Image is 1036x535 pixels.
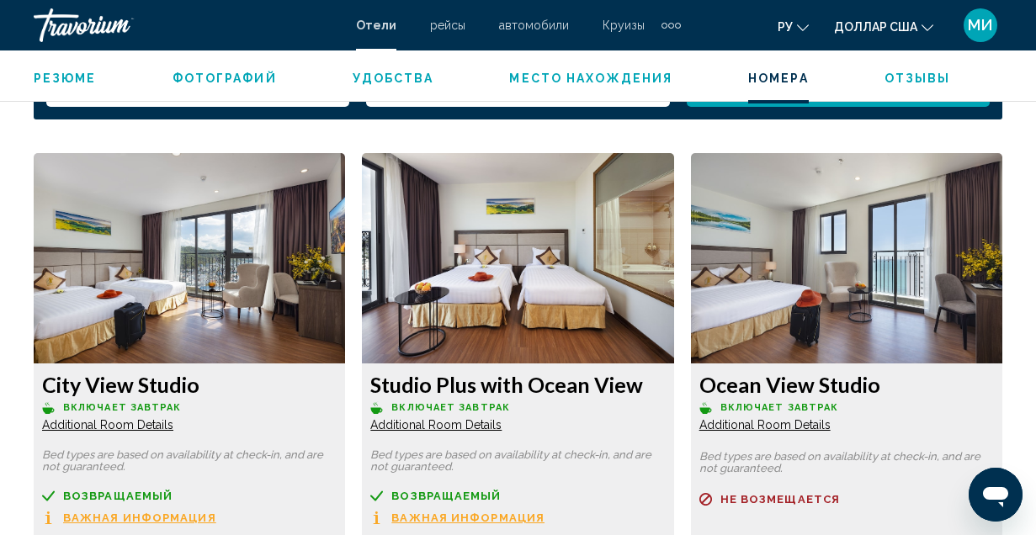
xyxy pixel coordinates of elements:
h3: Studio Plus with Ocean View [370,372,665,397]
a: рейсы [430,19,465,32]
span: Additional Room Details [699,418,831,432]
span: Место нахождения [509,72,672,85]
span: Additional Room Details [42,418,173,432]
span: Включает завтрак [63,402,182,413]
span: Важная информация [63,512,216,523]
img: b13c7912-8bdc-40a5-9957-c06c4343e135.jpeg [691,153,1002,363]
span: Удобства [353,72,434,85]
img: 9910d8b5-00cb-469a-b973-e57193bb62f3.jpeg [362,153,673,363]
button: Важная информация [370,511,545,525]
a: Круизы [603,19,645,32]
a: возвращаемый [42,490,337,502]
span: возвращаемый [63,490,173,501]
button: Удобства [353,71,434,86]
font: ру [778,20,793,34]
a: автомобили [499,19,569,32]
p: Bed types are based on availability at check-in, and are not guaranteed. [370,449,665,473]
span: Additional Room Details [370,418,502,432]
span: Не возмещается [720,494,840,505]
button: Check-in date: Sep 11, 2025 Check-out date: Sep 17, 2025 [46,65,349,107]
button: Дополнительные элементы навигации [661,12,681,39]
span: возвращаемый [391,490,501,501]
span: Важная информация [391,512,545,523]
a: Отели [356,19,396,32]
font: МИ [968,16,993,34]
button: Фотографий [173,71,277,86]
span: Включает завтрак [391,402,510,413]
button: Резюме [34,71,97,86]
font: доллар США [834,20,917,34]
p: Bed types are based on availability at check-in, and are not guaranteed. [699,451,994,474]
span: Резюме [34,72,97,85]
button: Изменить язык [778,14,809,39]
a: Травориум [34,8,339,42]
button: Номера [748,71,809,86]
a: возвращаемый [370,490,665,502]
span: Включает завтрак [720,402,839,413]
span: Фотографий [173,72,277,85]
h3: City View Studio [42,372,337,397]
button: Важная информация [42,511,216,525]
button: Меню пользователя [959,8,1002,43]
h3: Ocean View Studio [699,372,994,397]
img: 5519afbe-5a1a-4d1a-a12d-8fcc828573d8.jpeg [34,153,345,363]
p: Bed types are based on availability at check-in, and are not guaranteed. [42,449,337,473]
button: Место нахождения [509,71,672,86]
span: Номера [748,72,809,85]
button: Отзывы [885,71,951,86]
span: Отзывы [885,72,951,85]
div: Search widget [46,65,990,107]
iframe: Кнопка запуска окна обмена сообщениями [969,468,1023,522]
button: Изменить валюту [834,14,933,39]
